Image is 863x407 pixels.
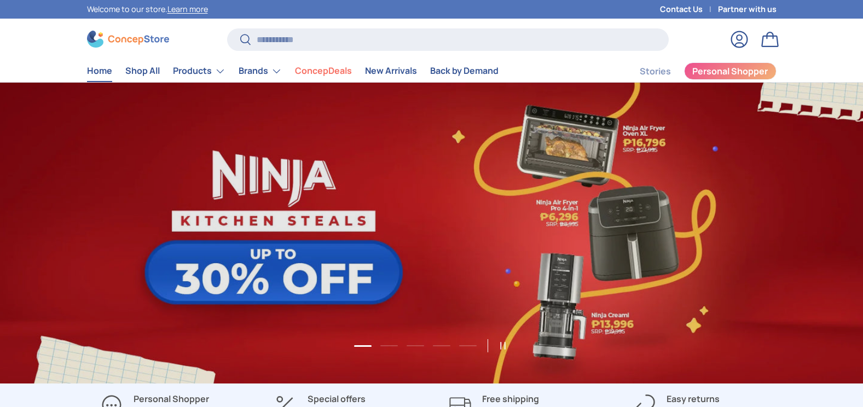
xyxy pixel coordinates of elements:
[87,60,499,82] nav: Primary
[166,60,232,82] summary: Products
[134,393,209,405] strong: Personal Shopper
[365,60,417,82] a: New Arrivals
[87,3,208,15] p: Welcome to our store.
[684,62,777,80] a: Personal Shopper
[295,60,352,82] a: ConcepDeals
[660,3,718,15] a: Contact Us
[640,61,671,82] a: Stories
[125,60,160,82] a: Shop All
[667,393,720,405] strong: Easy returns
[87,31,169,48] img: ConcepStore
[232,60,288,82] summary: Brands
[167,4,208,14] a: Learn more
[87,60,112,82] a: Home
[173,60,225,82] a: Products
[692,67,768,75] span: Personal Shopper
[239,60,282,82] a: Brands
[613,60,777,82] nav: Secondary
[430,60,499,82] a: Back by Demand
[718,3,777,15] a: Partner with us
[482,393,539,405] strong: Free shipping
[308,393,366,405] strong: Special offers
